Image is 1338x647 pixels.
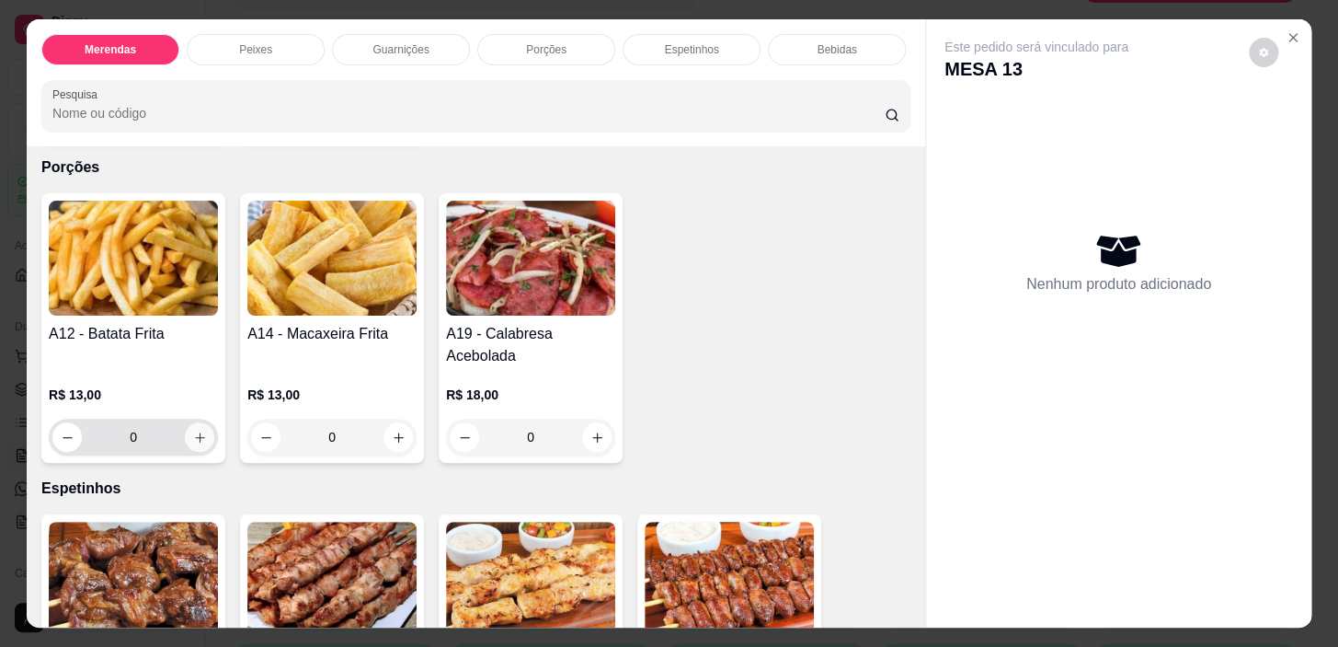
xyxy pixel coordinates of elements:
[52,104,885,122] input: Pesquisa
[582,422,612,452] button: increase-product-quantity
[944,56,1128,82] p: MESA 13
[383,422,413,452] button: increase-product-quantity
[49,386,218,404] p: R$ 13,00
[41,156,910,179] p: Porções
[49,522,218,637] img: product-image
[446,201,615,316] img: product-image
[247,323,417,345] h4: A14 - Macaxeira Frita
[239,42,272,57] p: Peixes
[185,422,214,452] button: increase-product-quantity
[645,522,814,637] img: product-image
[49,323,218,345] h4: A12 - Batata Frita
[446,323,615,367] h4: A19 - Calabresa Acebolada
[1026,273,1211,295] p: Nenhum produto adicionado
[372,42,429,57] p: Guarnições
[1249,38,1278,67] button: decrease-product-quantity
[85,42,136,57] p: Merendas
[52,87,104,102] label: Pesquisa
[49,201,218,316] img: product-image
[251,422,280,452] button: decrease-product-quantity
[247,522,417,637] img: product-image
[817,42,856,57] p: Bebidas
[450,422,479,452] button: decrease-product-quantity
[446,522,615,637] img: product-image
[41,478,910,500] p: Espetinhos
[247,386,417,404] p: R$ 13,00
[944,38,1128,56] p: Este pedido será vinculado para
[526,42,566,57] p: Porções
[1278,23,1308,52] button: Close
[52,422,82,452] button: decrease-product-quantity
[446,386,615,404] p: R$ 18,00
[664,42,718,57] p: Espetinhos
[247,201,417,316] img: product-image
